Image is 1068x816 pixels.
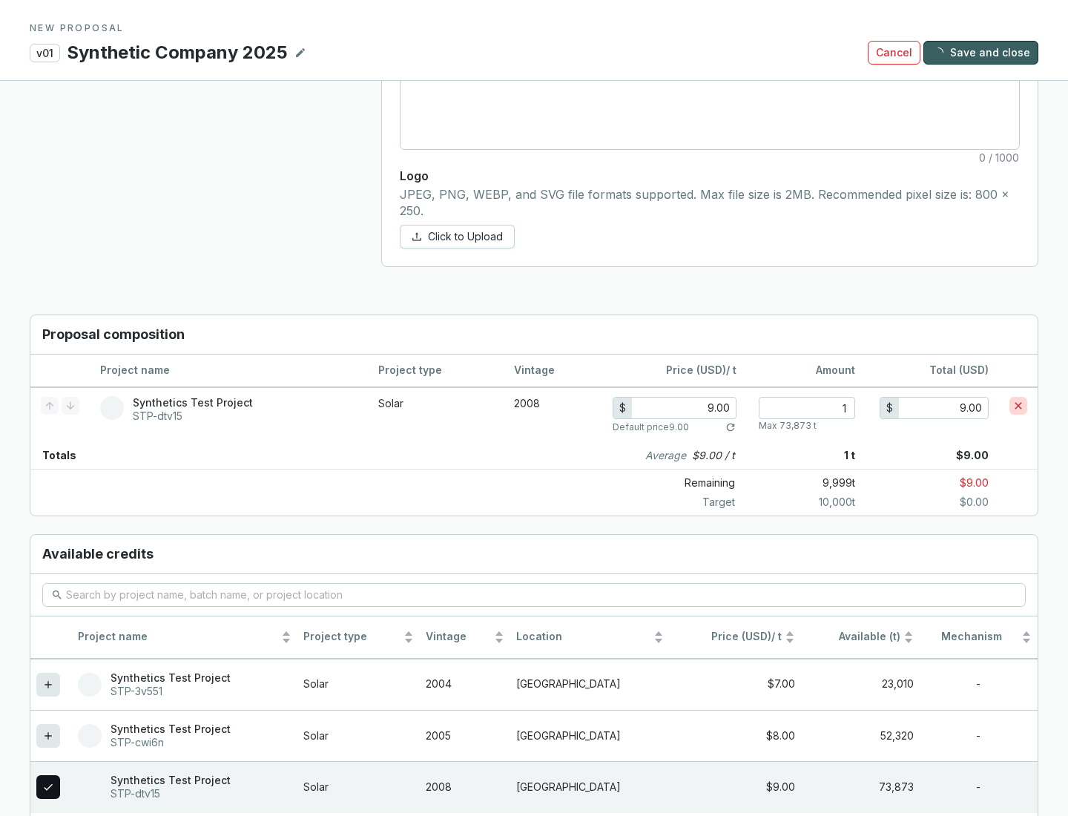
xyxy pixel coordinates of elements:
[676,677,795,691] div: $7.00
[420,616,510,659] th: Vintage
[613,473,747,493] p: Remaining
[400,225,515,249] button: Click to Upload
[920,761,1038,812] td: -
[30,44,60,62] p: v01
[807,630,900,644] span: Available (t)
[412,231,422,242] span: upload
[676,780,795,794] div: $9.00
[801,710,920,761] td: 52,320
[111,723,231,736] p: Synthetics Test Project
[297,761,419,812] td: Solar
[510,616,670,659] th: Location
[420,710,510,761] td: 2005
[111,671,231,685] p: Synthetics Test Project
[613,398,632,418] div: $
[950,45,1030,60] span: Save and close
[368,387,504,442] td: Solar
[111,787,231,800] p: STP-dtv15
[855,473,1038,493] p: $9.00
[645,448,686,463] i: Average
[303,630,400,644] span: Project type
[72,616,297,659] th: Project name
[711,630,771,642] span: Price (USD)
[880,398,899,418] div: $
[602,355,747,387] th: / t
[516,630,650,644] span: Location
[920,659,1038,710] td: -
[111,685,231,698] p: STP-3v551
[297,616,419,659] th: Project type
[747,473,855,493] p: 9,999 t
[297,710,419,761] td: Solar
[30,442,76,469] p: Totals
[426,630,491,644] span: Vintage
[368,355,504,387] th: Project type
[676,630,782,644] span: / t
[400,168,1020,184] p: Logo
[133,409,253,423] p: STP-dtv15
[933,47,943,58] span: loading
[747,442,855,469] p: 1 t
[920,616,1038,659] th: Mechanism
[133,396,253,409] p: Synthetics Test Project
[516,729,664,743] p: [GEOGRAPHIC_DATA]
[868,41,920,65] button: Cancel
[420,659,510,710] td: 2004
[516,780,664,794] p: [GEOGRAPHIC_DATA]
[428,229,503,244] span: Click to Upload
[929,363,989,376] span: Total (USD)
[613,421,689,433] p: Default price 9.00
[66,587,1003,603] input: Search by project name, batch name, or project location
[676,729,795,743] div: $8.00
[801,616,920,659] th: Available (t)
[30,535,1038,574] h3: Available credits
[747,495,855,510] p: 10,000 t
[30,22,1038,34] p: NEW PROPOSAL
[504,387,602,442] td: 2008
[504,355,602,387] th: Vintage
[855,495,1038,510] p: $0.00
[926,630,1018,644] span: Mechanism
[692,448,735,463] p: $9.00 / t
[801,659,920,710] td: 23,010
[111,736,231,749] p: STP-cwi6n
[855,442,1038,469] p: $9.00
[876,45,912,60] span: Cancel
[111,774,231,787] p: Synthetics Test Project
[801,761,920,812] td: 73,873
[30,315,1038,355] h3: Proposal composition
[420,761,510,812] td: 2008
[90,355,368,387] th: Project name
[920,710,1038,761] td: -
[613,495,747,510] p: Target
[78,630,278,644] span: Project name
[66,40,289,65] p: Synthetic Company 2025
[923,41,1038,65] button: Save and close
[666,363,726,376] span: Price (USD)
[516,677,664,691] p: [GEOGRAPHIC_DATA]
[297,659,419,710] td: Solar
[759,420,817,432] p: Max 73,873 t
[400,187,1020,219] p: JPEG, PNG, WEBP, and SVG file formats supported. Max file size is 2MB. Recommended pixel size is:...
[747,355,866,387] th: Amount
